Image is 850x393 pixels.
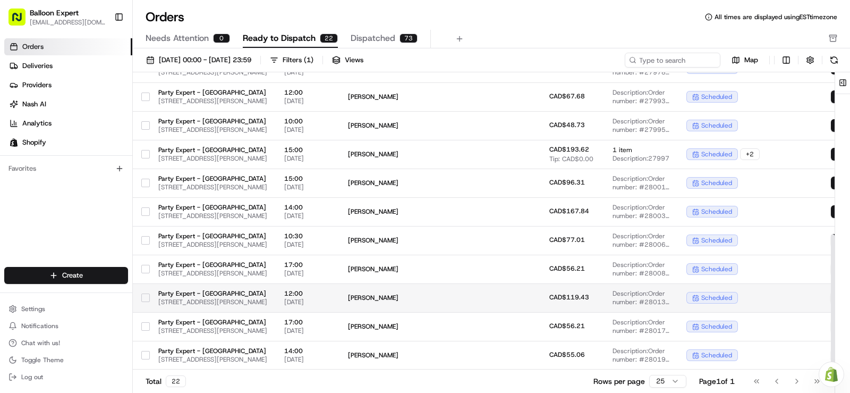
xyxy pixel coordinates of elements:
a: Deliveries [4,57,132,74]
span: [STREET_ADDRESS][PERSON_NAME] [158,298,267,306]
span: CAD$193.62 [549,145,589,154]
a: 💻API Documentation [86,205,175,224]
span: [STREET_ADDRESS][PERSON_NAME] [158,212,267,220]
span: 15:00 [284,174,331,183]
span: scheduled [701,294,732,302]
span: 15:00 [284,146,331,154]
span: Nash AI [22,99,46,109]
span: scheduled [701,121,732,130]
span: [DATE] [284,355,331,364]
span: [STREET_ADDRESS][PERSON_NAME] [158,126,267,134]
span: [PERSON_NAME] [348,179,466,187]
button: Chat with us! [4,336,128,350]
span: [PERSON_NAME] [348,150,466,158]
span: Description: Order number: #27995 for [PERSON_NAME] [613,117,669,134]
span: CAD$56.21 [549,264,585,273]
button: See all [165,136,193,149]
span: CAD$77.01 [549,236,585,244]
div: Total [146,375,186,387]
span: Deliveries [22,61,53,71]
span: scheduled [701,207,732,216]
span: scheduled [701,236,732,245]
span: Dispatched [351,32,395,45]
span: scheduled [701,265,732,273]
span: CAD$167.84 [549,207,589,215]
span: Description: Order number: #28008 for [PERSON_NAME] [613,261,669,278]
span: Description: Order number: #28017 for [PERSON_NAME] [613,318,669,335]
span: Shopify [22,138,46,147]
button: Balloon Expert [30,7,79,18]
span: scheduled [701,351,732,359]
span: Needs Attention [146,32,209,45]
span: Analytics [22,119,52,128]
span: [PERSON_NAME] [348,121,466,130]
a: 📗Knowledge Base [6,205,86,224]
span: Chat with us! [21,339,60,347]
div: 73 [399,34,418,43]
button: Notifications [4,319,128,333]
span: [STREET_ADDRESS][PERSON_NAME] [158,269,267,278]
button: [DATE] 00:00 - [DATE] 23:59 [141,53,256,68]
span: [DATE] [284,298,331,306]
span: Description: Order number: #28003 for [PERSON_NAME] [613,203,669,220]
span: Map [744,55,758,65]
span: [STREET_ADDRESS][PERSON_NAME] [158,97,267,105]
span: Description: Order number: #28001 for [PERSON_NAME] [613,174,669,191]
span: Party Expert - [GEOGRAPHIC_DATA] [158,347,267,355]
button: Refresh [827,53,841,68]
a: Analytics [4,115,132,132]
a: Shopify [4,134,132,151]
button: Map [725,54,765,66]
span: CAD$55.06 [549,350,585,359]
span: [DATE] [284,183,331,191]
div: 💻 [90,210,98,219]
span: Orders [22,42,44,52]
span: Description: Order number: #28006 for [PERSON_NAME] [613,232,669,249]
span: Ready to Dispatch [243,32,316,45]
span: [PERSON_NAME] [348,265,466,273]
span: Toggle Theme [21,356,64,364]
button: [EMAIL_ADDRESS][DOMAIN_NAME] [30,18,106,27]
span: [PERSON_NAME] [348,351,466,359]
span: scheduled [701,150,732,158]
span: CAD$48.73 [549,121,585,129]
span: [DATE] [284,240,331,249]
span: [DATE] [284,269,331,278]
div: Page 1 of 1 [699,376,735,387]
input: Clear [28,69,175,80]
span: Create [62,271,83,280]
span: 1 item [613,146,669,154]
a: Providers [4,77,132,94]
img: 1736555255976-a54dd68f-1ca7-489b-9aae-adbdc363a1c4 [11,102,30,121]
span: Party Expert - [GEOGRAPHIC_DATA] [158,203,267,212]
span: [DATE] 00:00 - [DATE] 23:59 [159,55,251,65]
span: API Documentation [100,209,171,220]
span: [DATE] [284,212,331,220]
span: [PERSON_NAME] [33,165,86,173]
img: Brigitte Vinadas [11,155,28,172]
p: Welcome 👋 [11,43,193,60]
span: Description: 27997 [613,154,669,163]
span: Party Expert - [GEOGRAPHIC_DATA] [158,261,267,269]
button: Log out [4,370,128,384]
span: [PERSON_NAME] [348,322,466,331]
span: [STREET_ADDRESS][PERSON_NAME] [158,327,267,335]
button: Filters(1) [265,53,318,68]
img: 1736555255976-a54dd68f-1ca7-489b-9aae-adbdc363a1c4 [21,165,30,174]
span: Party Expert - [GEOGRAPHIC_DATA] [158,174,267,183]
span: CAD$96.31 [549,178,585,187]
div: Past conversations [11,138,71,147]
span: scheduled [701,179,732,187]
span: 17:00 [284,318,331,327]
button: Balloon Expert[EMAIL_ADDRESS][DOMAIN_NAME] [4,4,110,30]
span: 10:00 [284,117,331,126]
div: + 2 [740,148,760,160]
div: 📗 [11,210,19,219]
span: 12:00 [284,289,331,298]
span: Party Expert - [GEOGRAPHIC_DATA] [158,88,267,97]
img: Shopify logo [10,138,18,147]
span: 14:00 [284,203,331,212]
span: [DATE] [284,126,331,134]
span: Party Expert - [GEOGRAPHIC_DATA] [158,289,267,298]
